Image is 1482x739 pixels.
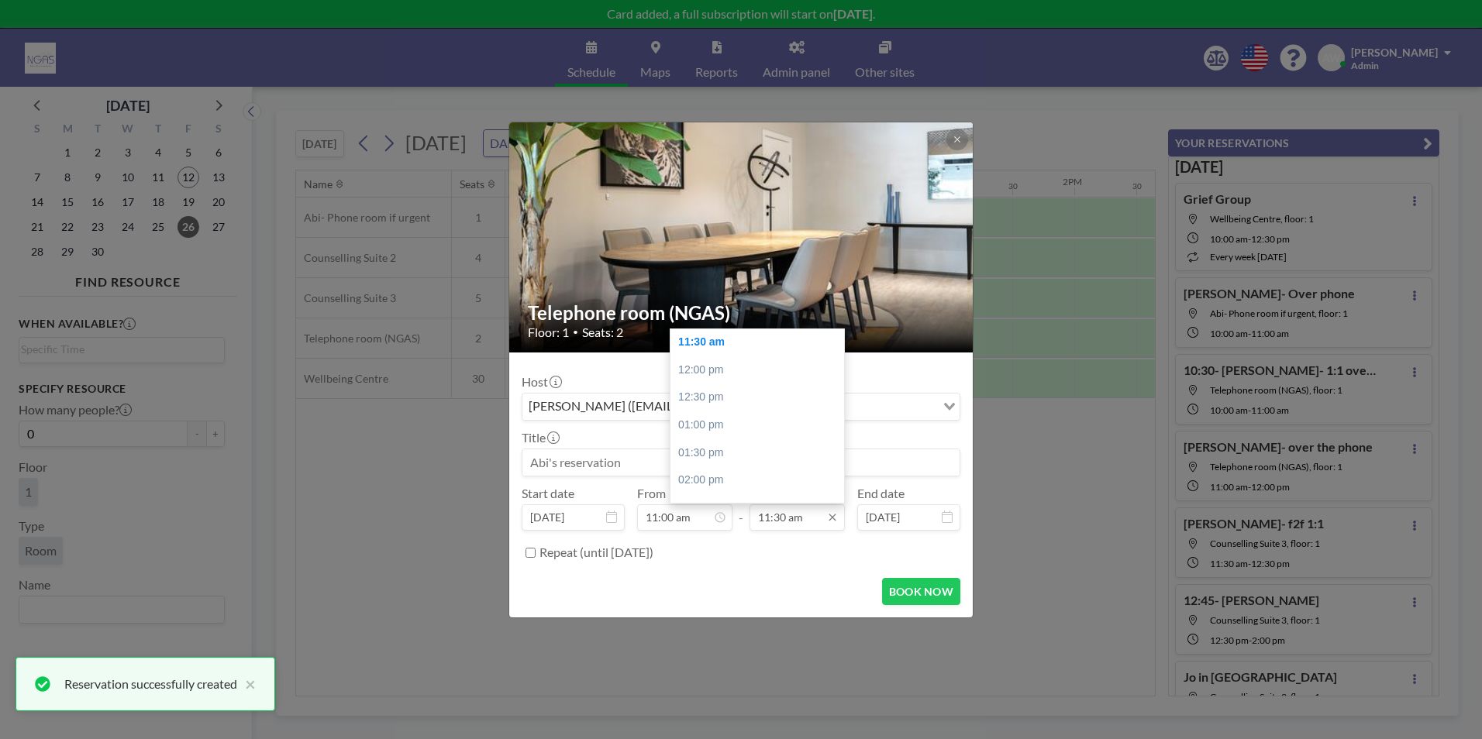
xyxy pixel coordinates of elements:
label: Host [522,374,560,390]
div: Search for option [522,394,960,420]
div: 12:00 pm [670,356,852,384]
div: 11:30 am [670,328,852,356]
div: 02:30 pm [670,494,852,522]
span: • [573,326,578,338]
input: Search for option [846,397,934,417]
img: 537.jpg [509,82,974,392]
div: 01:30 pm [670,439,852,467]
button: BOOK NOW [882,578,960,605]
label: End date [857,486,905,501]
span: - [739,491,743,525]
input: Abi's reservation [522,449,960,476]
label: Title [522,430,558,445]
label: Start date [522,486,574,501]
span: [PERSON_NAME] ([EMAIL_ADDRESS][DOMAIN_NAME]) [526,397,844,417]
button: close [237,675,256,693]
h2: Telephone room (NGAS) [528,301,956,325]
div: 02:00 pm [670,466,852,494]
span: Seats: 2 [582,325,623,340]
label: Repeat (until [DATE]) [539,545,653,560]
label: From [637,486,666,501]
div: 01:00 pm [670,411,852,439]
span: Floor: 1 [528,325,569,340]
div: 12:30 pm [670,383,852,411]
div: Reservation successfully created [64,675,237,693]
